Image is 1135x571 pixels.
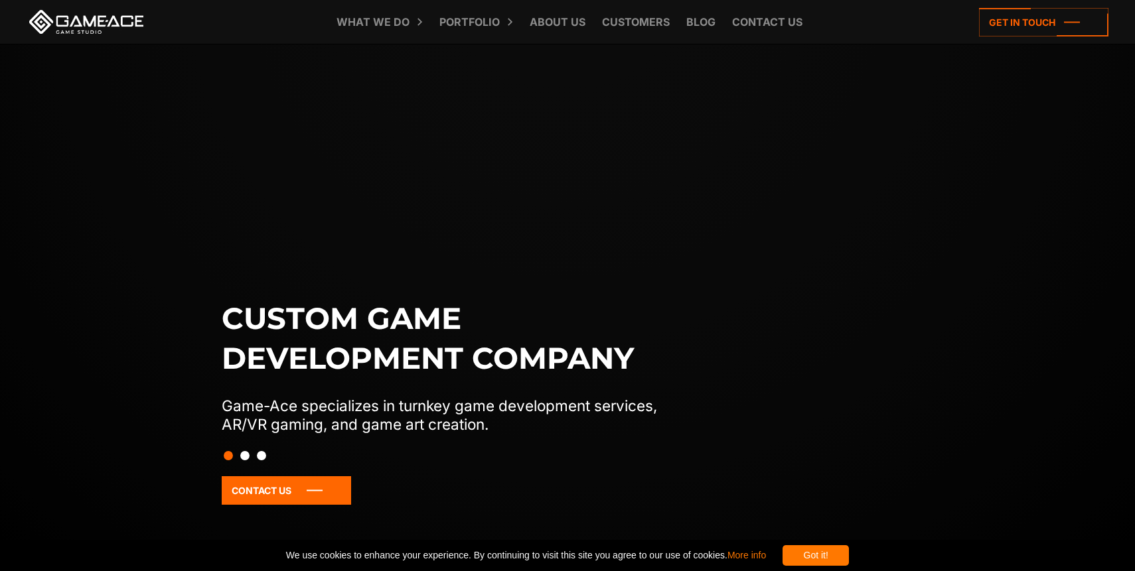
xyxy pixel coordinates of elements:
[727,550,766,560] a: More info
[257,444,266,467] button: Slide 3
[979,8,1108,36] a: Get in touch
[240,444,250,467] button: Slide 2
[222,476,351,505] a: Contact Us
[222,397,685,434] p: Game-Ace specializes in turnkey game development services, AR/VR gaming, and game art creation.
[224,444,233,467] button: Slide 1
[286,545,766,566] span: We use cookies to enhance your experience. By continuing to visit this site you agree to our use ...
[783,545,849,566] div: Got it!
[222,298,685,378] h1: Custom game development company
